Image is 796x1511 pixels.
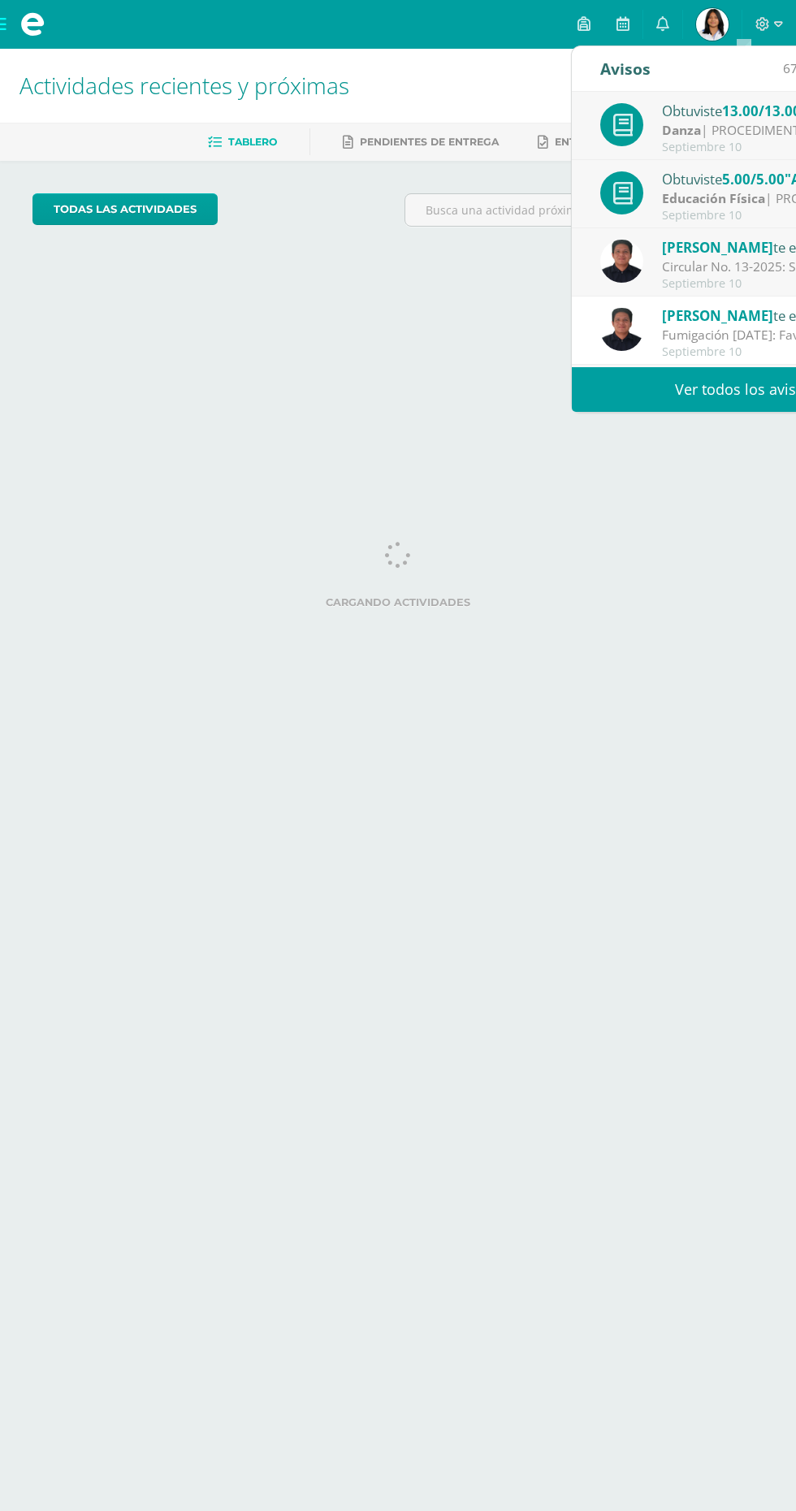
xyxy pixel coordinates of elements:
a: Tablero [208,129,277,155]
img: eff8bfa388aef6dbf44d967f8e9a2edc.png [600,308,643,351]
strong: Educación Física [662,189,765,207]
img: 33300a90d8457c0f7a2277969169f48a.png [696,8,729,41]
a: todas las Actividades [32,193,218,225]
a: Entregadas [538,129,627,155]
span: Tablero [228,136,277,148]
span: [PERSON_NAME] [662,238,773,257]
input: Busca una actividad próxima aquí... [405,194,763,226]
img: eff8bfa388aef6dbf44d967f8e9a2edc.png [600,240,643,283]
span: 5.00/5.00 [722,170,785,188]
div: Avisos [600,46,651,91]
label: Cargando actividades [32,596,764,608]
span: Actividades recientes y próximas [19,70,349,101]
a: Pendientes de entrega [343,129,499,155]
span: [PERSON_NAME] [662,306,773,325]
span: Pendientes de entrega [360,136,499,148]
span: Entregadas [555,136,627,148]
strong: Danza [662,121,701,139]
